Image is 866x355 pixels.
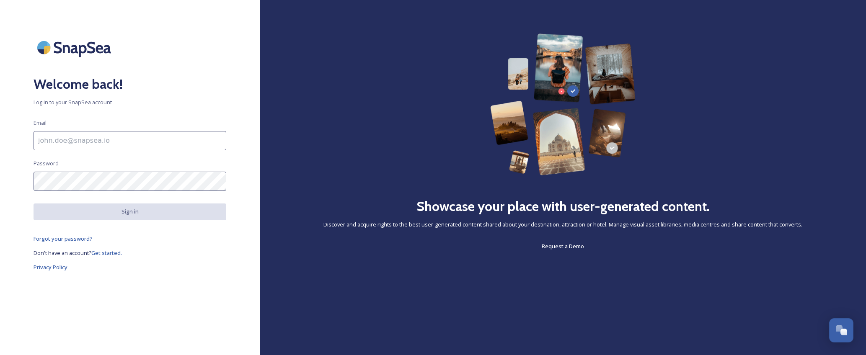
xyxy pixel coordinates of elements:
button: Sign in [34,203,226,220]
h2: Welcome back! [34,74,226,94]
span: Don't have an account? [34,249,91,257]
img: 63b42ca75bacad526042e722_Group%20154-p-800.png [490,33,635,175]
span: Privacy Policy [34,263,67,271]
a: Don't have an account?Get started. [34,248,226,258]
input: john.doe@snapsea.io [34,131,226,150]
a: Forgot your password? [34,234,226,244]
span: Get started. [91,249,122,257]
span: Request a Demo [542,242,584,250]
span: Log in to your SnapSea account [34,98,226,106]
a: Privacy Policy [34,262,226,272]
a: Request a Demo [542,241,584,251]
span: Forgot your password? [34,235,93,242]
img: SnapSea Logo [34,33,117,62]
h2: Showcase your place with user-generated content. [416,196,710,216]
button: Open Chat [829,318,853,342]
span: Password [34,159,59,167]
span: Email [34,119,47,127]
span: Discover and acquire rights to the best user-generated content shared about your destination, att... [323,221,802,229]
